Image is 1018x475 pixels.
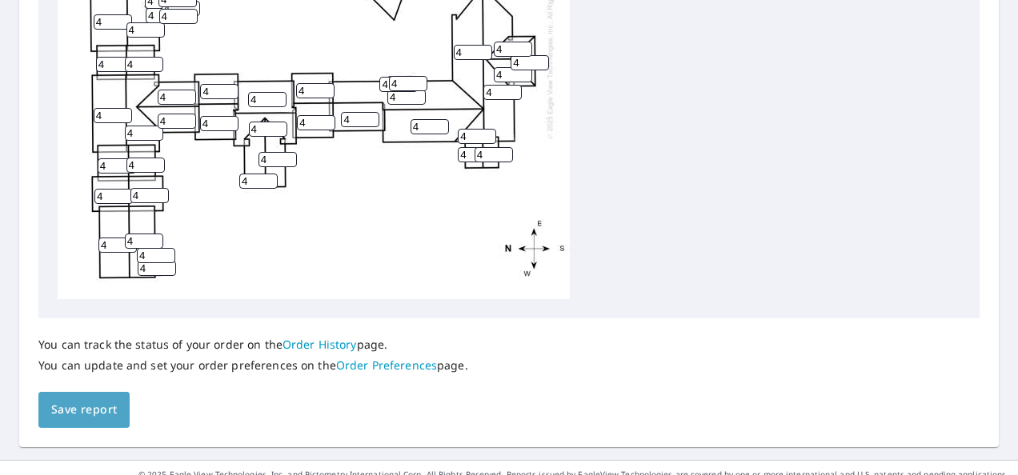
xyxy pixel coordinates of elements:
a: Order History [283,337,357,352]
a: Order Preferences [336,357,437,373]
button: Save report [38,392,130,428]
span: Save report [51,400,117,420]
p: You can update and set your order preferences on the page. [38,358,468,373]
p: You can track the status of your order on the page. [38,337,468,352]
